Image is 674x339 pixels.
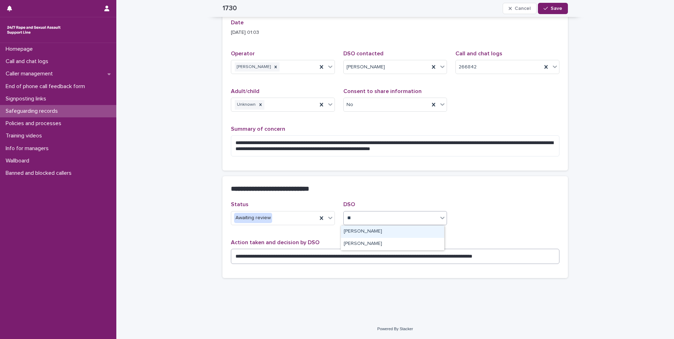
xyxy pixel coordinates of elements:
p: Homepage [3,46,38,53]
span: Adult/child [231,88,259,94]
div: Tijesunimi Awotoye [341,238,444,250]
p: Training videos [3,132,48,139]
span: DSO contacted [343,51,384,56]
span: Cancel [515,6,531,11]
span: Summary of concern [231,126,285,132]
span: Action taken and decision by DSO [231,240,319,245]
span: Call and chat logs [455,51,502,56]
div: [PERSON_NAME] [235,62,272,72]
h2: 1730 [222,4,237,12]
span: DSO [343,202,355,207]
p: End of phone call feedback form [3,83,91,90]
p: [DATE] 01:03 [231,29,559,36]
p: Safeguarding records [3,108,63,115]
button: Cancel [503,3,537,14]
div: Katie Bray [341,226,444,238]
span: Save [551,6,562,11]
span: No [347,101,353,109]
span: Consent to share information [343,88,422,94]
span: Operator [231,51,255,56]
span: Date [231,20,244,25]
a: Powered By Stacker [377,327,413,331]
p: Info for managers [3,145,54,152]
p: Policies and processes [3,120,67,127]
div: Unknown [235,100,257,110]
button: Save [538,3,568,14]
div: 266842 [456,61,542,73]
p: Signposting links [3,95,52,102]
p: Caller management [3,70,59,77]
p: Wallboard [3,158,35,164]
p: Banned and blocked callers [3,170,77,177]
img: rhQMoQhaT3yELyF149Cw [6,23,62,37]
p: Call and chat logs [3,58,54,65]
span: Status [231,202,249,207]
span: [PERSON_NAME] [347,63,385,71]
div: Awaiting review [234,213,272,223]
